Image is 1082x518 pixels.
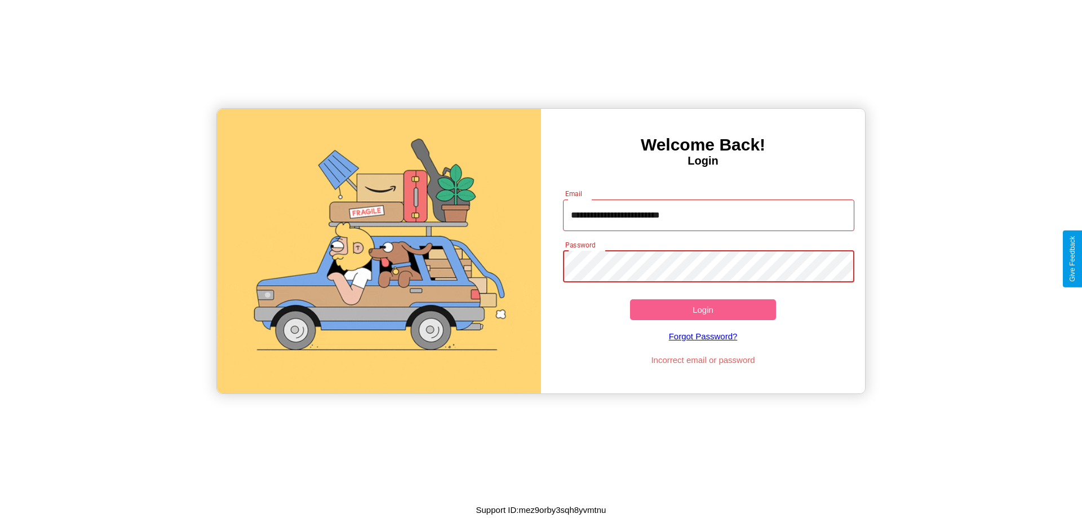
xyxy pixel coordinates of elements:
h3: Welcome Back! [541,135,865,154]
div: Give Feedback [1068,236,1076,282]
a: Forgot Password? [557,320,849,352]
label: Password [565,240,595,250]
img: gif [217,109,541,393]
p: Incorrect email or password [557,352,849,368]
label: Email [565,189,583,198]
button: Login [630,299,776,320]
h4: Login [541,154,865,167]
p: Support ID: mez9orby3sqh8yvmtnu [476,502,606,517]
